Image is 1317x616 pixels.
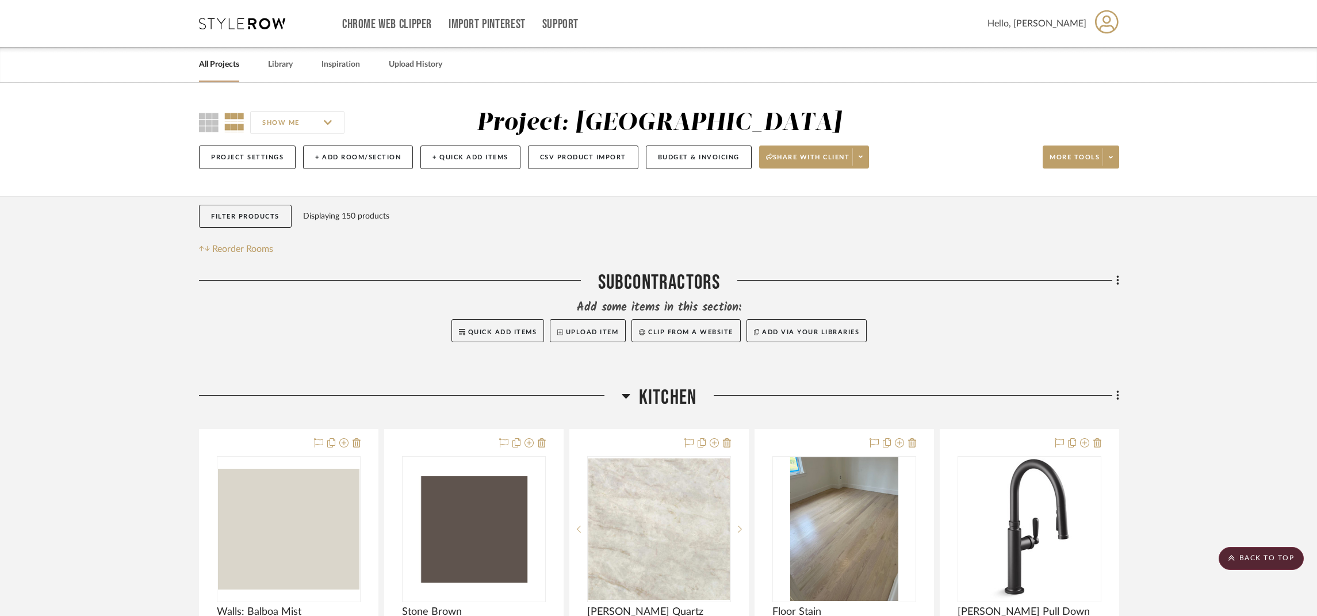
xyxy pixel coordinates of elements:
button: Clip from a website [631,319,740,342]
img: Floor Stain [790,457,898,601]
span: Quick Add Items [468,329,537,335]
button: Project Settings [199,146,296,169]
button: Budget & Invoicing [646,146,752,169]
a: Import Pinterest [449,20,526,29]
div: Displaying 150 products [303,205,389,228]
button: Upload Item [550,319,626,342]
a: Chrome Web Clipper [342,20,432,29]
button: + Quick Add Items [420,146,520,169]
img: Stone Brown [403,476,545,583]
button: Share with client [759,146,870,169]
button: Add via your libraries [746,319,867,342]
button: Filter Products [199,205,292,228]
span: More tools [1050,153,1100,170]
img: Walls: Balboa Mist [218,469,359,590]
a: Inspiration [321,57,360,72]
a: Upload History [389,57,442,72]
button: Quick Add Items [451,319,545,342]
scroll-to-top-button: BACK TO TOP [1219,547,1304,570]
img: Kohler, Edalyn Pull Down with Boost Spray, DockNetik, ProMotion and MasterClean Technologies, Mat... [959,458,1100,600]
a: Support [542,20,579,29]
button: CSV Product Import [528,146,638,169]
span: Hello, [PERSON_NAME] [987,17,1086,30]
span: Kitchen [639,385,696,410]
div: Project: [GEOGRAPHIC_DATA] [477,111,841,135]
div: Add some items in this section: [199,300,1119,316]
img: Mumtaz Mahal Quartz [588,458,730,600]
button: More tools [1043,146,1119,169]
button: Reorder Rooms [199,242,273,256]
span: Reorder Rooms [212,242,273,256]
a: All Projects [199,57,239,72]
a: Library [268,57,293,72]
span: Share with client [766,153,850,170]
button: + Add Room/Section [303,146,413,169]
